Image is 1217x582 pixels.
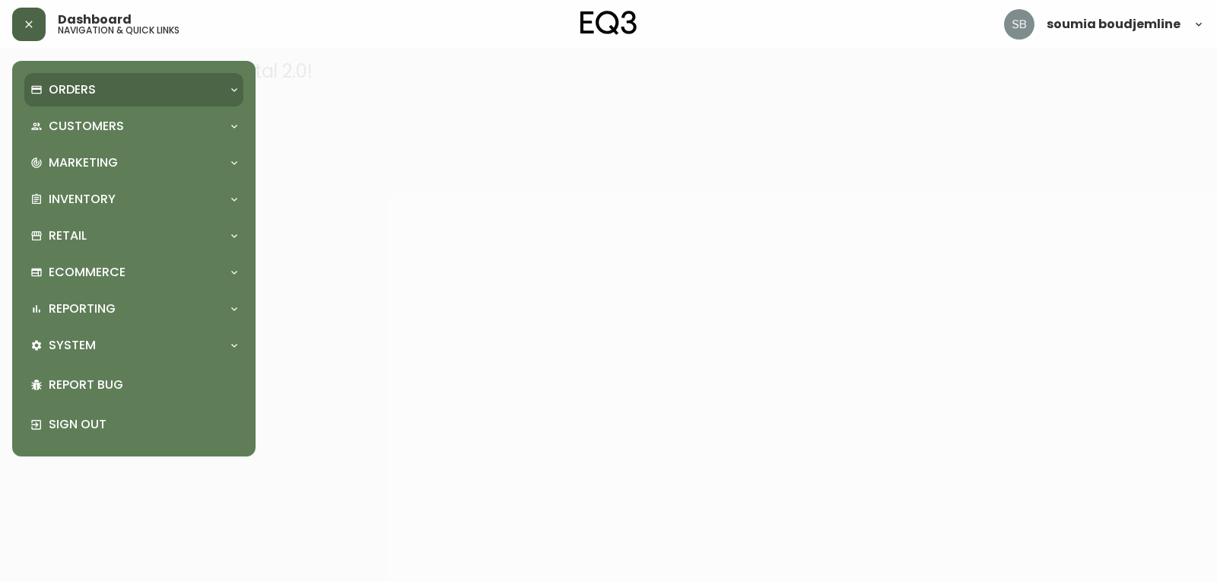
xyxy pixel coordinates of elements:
div: Orders [24,73,243,107]
p: Inventory [49,191,116,208]
div: Marketing [24,146,243,180]
p: System [49,337,96,354]
div: Reporting [24,292,243,326]
img: 83621bfd3c61cadf98040c636303d86a [1004,9,1034,40]
div: Ecommerce [24,256,243,289]
div: Sign Out [24,405,243,444]
p: Marketing [49,154,118,171]
div: Inventory [24,183,243,216]
div: System [24,329,243,362]
p: Report Bug [49,377,237,393]
p: Customers [49,118,124,135]
p: Retail [49,227,87,244]
h5: navigation & quick links [58,26,180,35]
div: Customers [24,110,243,143]
span: soumia boudjemline [1047,18,1180,30]
p: Sign Out [49,416,237,433]
p: Reporting [49,301,116,317]
img: logo [580,11,637,35]
div: Report Bug [24,365,243,405]
p: Orders [49,81,96,98]
div: Retail [24,219,243,253]
p: Ecommerce [49,264,126,281]
span: Dashboard [58,14,132,26]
